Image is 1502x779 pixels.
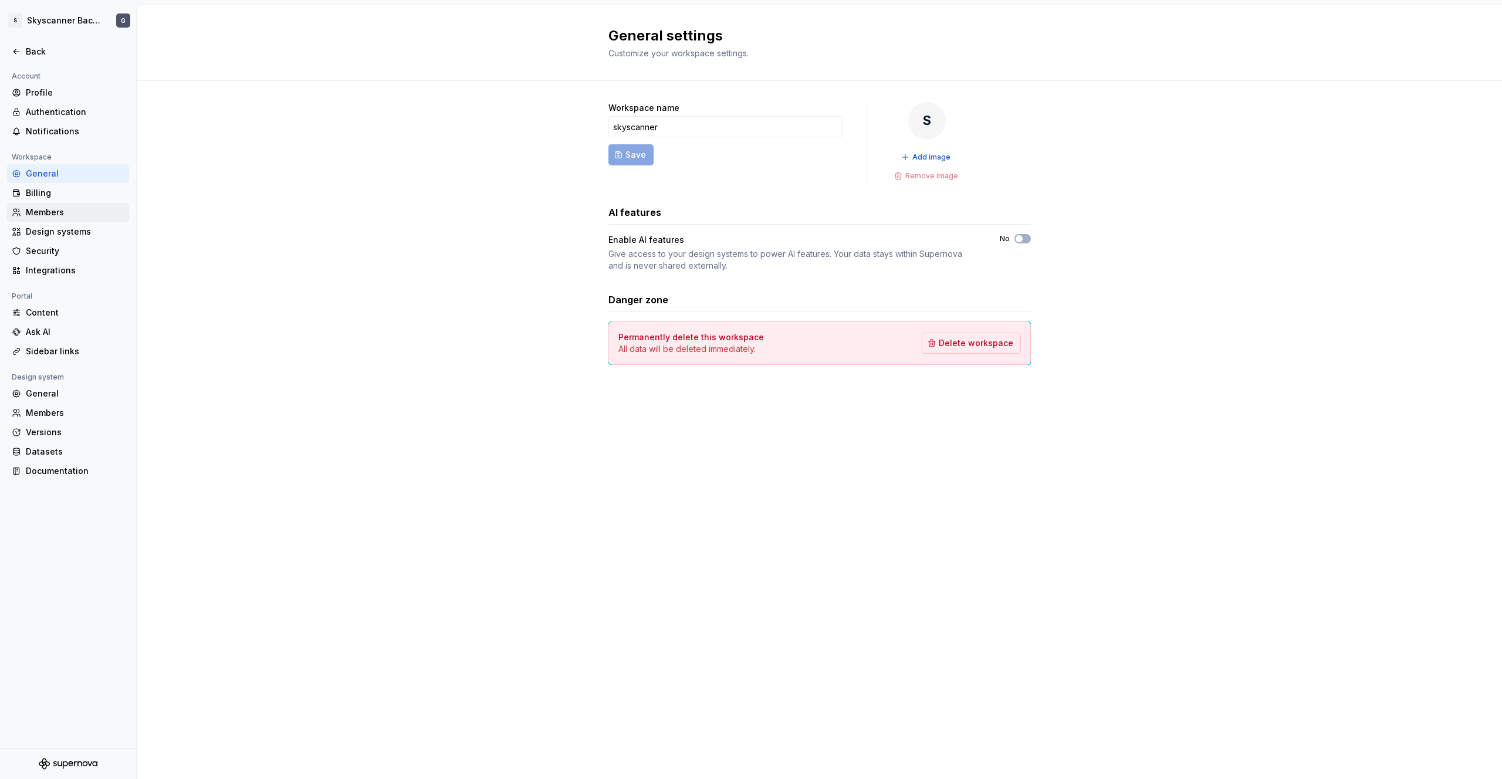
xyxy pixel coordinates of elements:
[7,203,129,222] a: Members
[898,149,956,165] button: Add image
[939,337,1013,349] span: Delete workspace
[26,206,124,218] div: Members
[26,426,124,438] div: Versions
[2,8,134,33] button: SSkyscanner BackpackG
[1000,234,1010,243] label: No
[26,46,124,57] div: Back
[7,384,129,403] a: General
[26,187,124,199] div: Billing
[26,245,124,257] div: Security
[121,16,126,25] div: G
[7,423,129,442] a: Versions
[26,307,124,319] div: Content
[7,184,129,202] a: Billing
[7,83,129,102] a: Profile
[7,42,129,61] a: Back
[26,446,124,458] div: Datasets
[26,226,124,238] div: Design systems
[8,13,22,28] div: S
[7,289,37,303] div: Portal
[7,342,129,361] a: Sidebar links
[7,150,56,164] div: Workspace
[7,103,129,121] a: Authentication
[608,248,979,272] div: Give access to your design systems to power AI features. Your data stays within Supernova and is ...
[7,303,129,322] a: Content
[26,326,124,338] div: Ask AI
[608,48,749,58] span: Customize your workspace settings.
[7,404,129,422] a: Members
[7,323,129,341] a: Ask AI
[908,102,946,140] div: S
[608,102,679,114] label: Workspace name
[7,122,129,141] a: Notifications
[7,442,129,461] a: Datasets
[26,106,124,118] div: Authentication
[618,343,764,355] p: All data will be deleted immediately.
[608,26,1017,45] h2: General settings
[608,234,979,246] div: Enable AI features
[26,168,124,179] div: General
[7,242,129,260] a: Security
[608,293,668,307] h3: Danger zone
[26,87,124,99] div: Profile
[27,15,102,26] div: Skyscanner Backpack
[26,465,124,477] div: Documentation
[26,388,124,399] div: General
[39,758,97,770] svg: Supernova Logo
[26,346,124,357] div: Sidebar links
[7,222,129,241] a: Design systems
[26,407,124,419] div: Members
[7,462,129,480] a: Documentation
[7,69,45,83] div: Account
[618,331,764,343] h4: Permanently delete this workspace
[26,265,124,276] div: Integrations
[7,164,129,183] a: General
[608,205,661,219] h3: AI features
[26,126,124,137] div: Notifications
[7,261,129,280] a: Integrations
[922,333,1021,354] button: Delete workspace
[912,153,950,162] span: Add image
[7,370,69,384] div: Design system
